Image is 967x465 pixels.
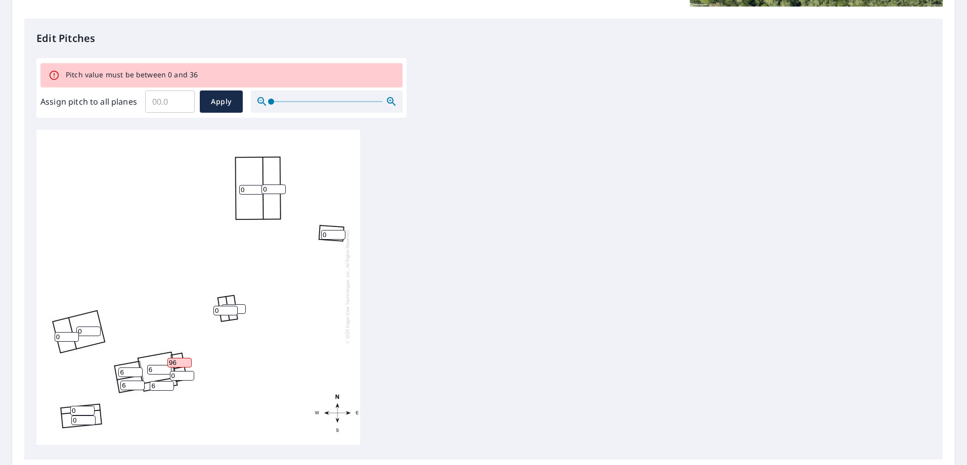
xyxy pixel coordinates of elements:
div: Pitch value must be between 0 and 36 [66,66,198,84]
span: Apply [208,96,235,108]
input: 00.0 [145,87,195,116]
p: Edit Pitches [36,31,931,46]
button: Apply [200,90,243,113]
label: Assign pitch to all planes [40,96,137,108]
